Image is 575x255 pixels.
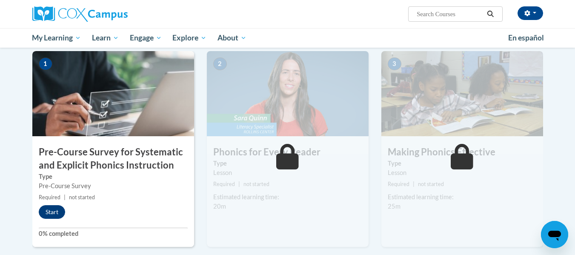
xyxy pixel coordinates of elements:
div: Estimated learning time: [213,192,362,202]
a: En español [503,29,549,47]
h3: Making Phonics Effective [381,146,543,159]
button: Account Settings [518,6,543,20]
img: Course Image [381,51,543,136]
div: Estimated learning time: [388,192,537,202]
input: Search Courses [416,9,484,19]
span: Engage [130,33,162,43]
span: En español [508,33,544,42]
img: Cox Campus [32,6,128,22]
a: About [212,28,252,48]
div: Lesson [388,168,537,178]
img: Course Image [32,51,194,136]
span: | [413,181,415,187]
span: not started [69,194,95,201]
a: Engage [124,28,167,48]
label: 0% completed [39,229,188,238]
span: My Learning [32,33,81,43]
button: Search [484,9,497,19]
a: Explore [167,28,212,48]
span: About [217,33,246,43]
button: Start [39,205,65,219]
span: | [238,181,240,187]
h3: Pre-Course Survey for Systematic and Explicit Phonics Instruction [32,146,194,172]
h3: Phonics for Every Reader [207,146,369,159]
span: 2 [213,57,227,70]
img: Course Image [207,51,369,136]
label: Type [39,172,188,181]
span: Learn [92,33,119,43]
span: 25m [388,203,400,210]
span: 1 [39,57,52,70]
div: Pre-Course Survey [39,181,188,191]
span: not started [418,181,444,187]
label: Type [213,159,362,168]
div: Main menu [20,28,556,48]
span: 20m [213,203,226,210]
a: My Learning [27,28,87,48]
a: Cox Campus [32,6,194,22]
span: | [64,194,66,201]
label: Type [388,159,537,168]
span: Required [39,194,60,201]
span: 3 [388,57,401,70]
span: not started [243,181,269,187]
a: Learn [86,28,124,48]
span: Explore [172,33,206,43]
iframe: Button to launch messaging window [541,221,568,248]
div: Lesson [213,168,362,178]
span: Required [388,181,409,187]
span: Required [213,181,235,187]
